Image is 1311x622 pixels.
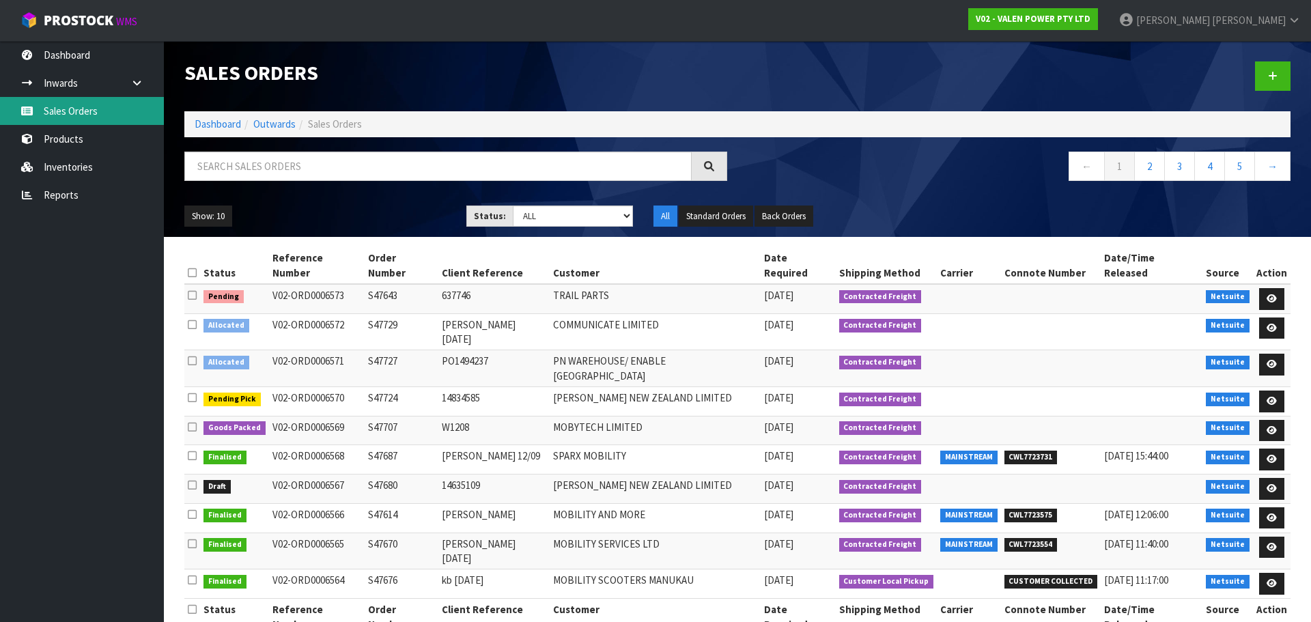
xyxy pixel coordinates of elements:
[764,449,793,462] span: [DATE]
[764,391,793,404] span: [DATE]
[184,206,232,227] button: Show: 10
[1206,509,1250,522] span: Netsuite
[839,575,934,589] span: Customer Local Pickup
[764,354,793,367] span: [DATE]
[1206,356,1250,369] span: Netsuite
[550,533,761,569] td: MOBILITY SERVICES LTD
[1206,575,1250,589] span: Netsuite
[269,503,365,533] td: V02-ORD0006566
[839,319,922,333] span: Contracted Freight
[438,569,550,599] td: kb [DATE]
[679,206,753,227] button: Standard Orders
[308,117,362,130] span: Sales Orders
[269,247,365,284] th: Reference Number
[195,117,241,130] a: Dashboard
[438,387,550,416] td: 14834585
[550,313,761,350] td: COMMUNICATE LIMITED
[1136,14,1210,27] span: [PERSON_NAME]
[764,537,793,550] span: [DATE]
[1206,393,1250,406] span: Netsuite
[839,451,922,464] span: Contracted Freight
[940,509,998,522] span: MAINSTREAM
[1104,537,1168,550] span: [DATE] 11:40:00
[269,445,365,475] td: V02-ORD0006568
[1001,247,1101,284] th: Connote Number
[550,503,761,533] td: MOBILITY AND MORE
[203,509,246,522] span: Finalised
[365,247,438,284] th: Order Number
[653,206,677,227] button: All
[1104,508,1168,521] span: [DATE] 12:06:00
[203,480,231,494] span: Draft
[839,356,922,369] span: Contracted Freight
[438,416,550,445] td: W1208
[976,13,1090,25] strong: V02 - VALEN POWER PTY LTD
[269,387,365,416] td: V02-ORD0006570
[1134,152,1165,181] a: 2
[764,289,793,302] span: [DATE]
[764,479,793,492] span: [DATE]
[365,503,438,533] td: S47614
[365,416,438,445] td: S47707
[839,393,922,406] span: Contracted Freight
[839,538,922,552] span: Contracted Freight
[269,416,365,445] td: V02-ORD0006569
[365,569,438,599] td: S47676
[438,284,550,313] td: 637746
[1004,451,1058,464] span: CWL7723731
[1254,152,1291,181] a: →
[764,574,793,586] span: [DATE]
[20,12,38,29] img: cube-alt.png
[839,421,922,435] span: Contracted Freight
[365,475,438,504] td: S47680
[764,318,793,331] span: [DATE]
[748,152,1291,185] nav: Page navigation
[438,445,550,475] td: [PERSON_NAME] 12/09
[1194,152,1225,181] a: 4
[764,421,793,434] span: [DATE]
[203,451,246,464] span: Finalised
[1202,247,1253,284] th: Source
[1104,152,1135,181] a: 1
[1164,152,1195,181] a: 3
[839,290,922,304] span: Contracted Freight
[269,569,365,599] td: V02-ORD0006564
[203,290,244,304] span: Pending
[438,247,550,284] th: Client Reference
[764,508,793,521] span: [DATE]
[1206,480,1250,494] span: Netsuite
[550,416,761,445] td: MOBYTECH LIMITED
[1069,152,1105,181] a: ←
[200,247,269,284] th: Status
[269,313,365,350] td: V02-ORD0006572
[550,475,761,504] td: [PERSON_NAME] NEW ZEALAND LIMITED
[937,247,1001,284] th: Carrier
[365,533,438,569] td: S47670
[203,538,246,552] span: Finalised
[839,509,922,522] span: Contracted Freight
[1212,14,1286,27] span: [PERSON_NAME]
[184,152,692,181] input: Search sales orders
[269,284,365,313] td: V02-ORD0006573
[550,247,761,284] th: Customer
[1206,290,1250,304] span: Netsuite
[203,575,246,589] span: Finalised
[1224,152,1255,181] a: 5
[1104,449,1168,462] span: [DATE] 15:44:00
[1004,575,1098,589] span: CUSTOMER COLLECTED
[1206,538,1250,552] span: Netsuite
[203,421,266,435] span: Goods Packed
[44,12,113,29] span: ProStock
[550,569,761,599] td: MOBILITY SCOOTERS MANUKAU
[1206,451,1250,464] span: Netsuite
[438,350,550,387] td: PO1494237
[365,387,438,416] td: S47724
[184,61,727,84] h1: Sales Orders
[1004,509,1058,522] span: CWL7723575
[438,533,550,569] td: [PERSON_NAME] [DATE]
[1101,247,1202,284] th: Date/Time Released
[839,480,922,494] span: Contracted Freight
[269,475,365,504] td: V02-ORD0006567
[438,313,550,350] td: [PERSON_NAME] [DATE]
[253,117,296,130] a: Outwards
